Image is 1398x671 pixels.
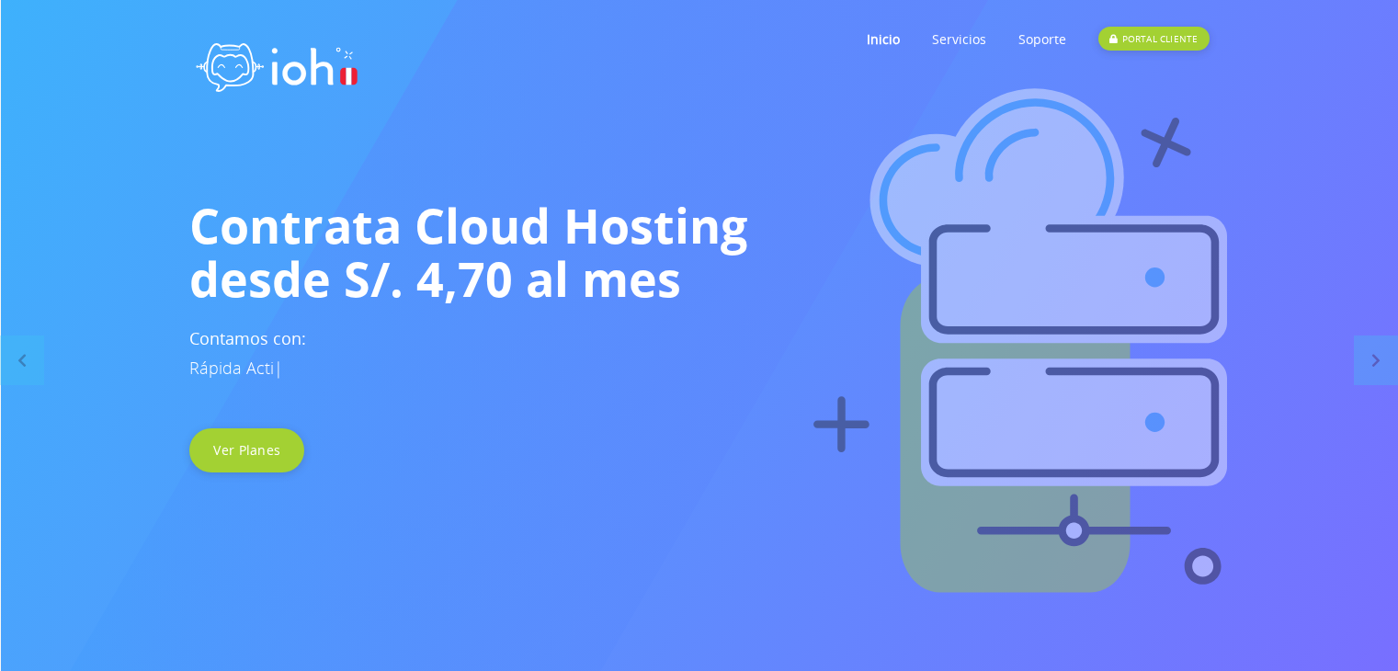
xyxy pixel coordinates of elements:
[932,3,986,75] a: Servicios
[867,3,900,75] a: Inicio
[274,357,283,379] span: |
[189,324,1210,382] h3: Contamos con:
[189,428,304,472] a: Ver Planes
[189,23,364,105] img: logo ioh
[1098,27,1209,51] div: PORTAL CLIENTE
[1018,3,1066,75] a: Soporte
[189,357,274,379] span: Rápida Acti
[189,199,1210,305] h1: Contrata Cloud Hosting desde S/. 4,70 al mes
[1098,3,1209,75] a: PORTAL CLIENTE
